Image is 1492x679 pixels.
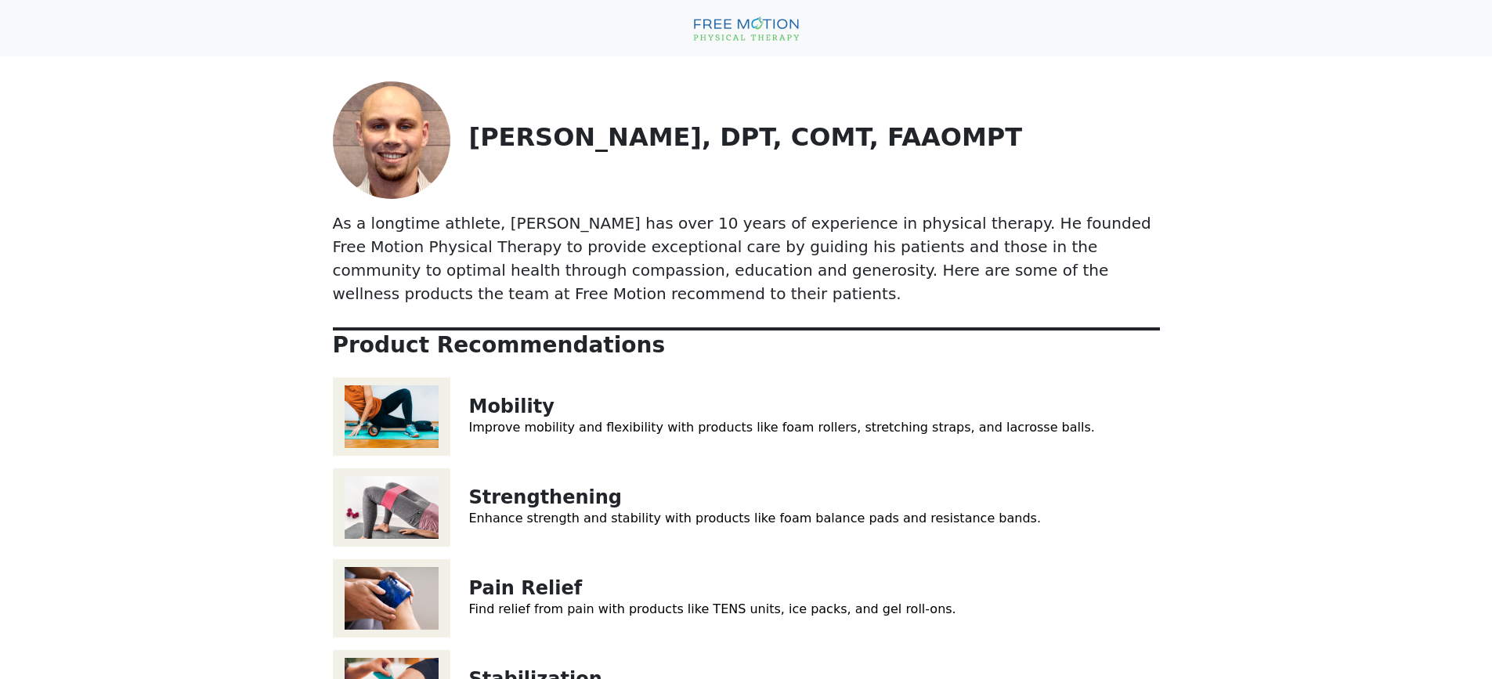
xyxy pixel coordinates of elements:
p: Product Recommendations [333,332,1160,359]
a: Enhance strength and stability with products like foam balance pads and resistance bands. [469,511,1041,526]
img: Pain Relief [333,559,450,637]
a: Find relief from pain with products like TENS units, ice packs, and gel roll-ons. [469,601,956,616]
a: Mobility [469,395,555,417]
a: Strengthening [469,486,623,508]
a: Improve mobility and flexibility with products like foam rollers, stretching straps, and lacrosse... [469,420,1095,435]
img: Strengthening [333,468,450,547]
img: Michael Stobie, DPT, COMT, FAAOMPT [333,81,450,199]
a: Pain Relief [469,577,583,599]
p: [PERSON_NAME], DPT, COMT, FAAOMPT [469,122,1160,152]
img: Mobility [333,377,450,456]
img: Free Motion Physical Therapy [692,15,800,42]
p: As a longtime athlete, [PERSON_NAME] has over 10 years of experience in physical therapy. He foun... [333,211,1160,305]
